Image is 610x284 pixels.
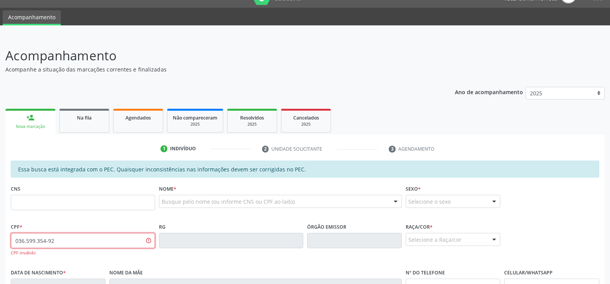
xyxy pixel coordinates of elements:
[408,198,451,206] span: Selecione o sexo
[77,115,92,121] span: Na fila
[170,145,196,152] div: Indivíduo
[125,115,151,121] span: Agendados
[504,267,553,279] label: Celular/WhatsApp
[406,183,421,195] label: Sexo
[408,236,461,244] span: Selecione a Raça/cor
[11,124,50,130] div: Nova marcação
[307,221,346,233] label: Órgão emissor
[240,115,264,121] span: Resolvidos
[5,65,425,73] p: Acompanhe a situação das marcações correntes e finalizadas
[11,250,155,256] div: CPF inválido
[173,115,217,121] span: Não compareceram
[233,121,271,127] div: 2025
[159,221,165,233] label: RG
[11,183,20,195] label: CNS
[11,221,22,233] label: CPF
[406,267,445,279] label: Nº do Telefone
[162,198,295,206] span: Busque pelo nome (ou informe CNS ou CPF ao lado)
[26,113,35,122] div: person_add
[293,115,319,121] span: Cancelados
[287,121,325,127] div: 2025
[3,10,61,25] a: Acompanhamento
[159,183,176,195] label: Nome
[406,221,433,233] label: Raça/cor
[11,267,66,279] label: Data de nascimento
[109,267,143,279] label: Nome da mãe
[5,46,425,65] p: Acompanhamento
[455,87,523,96] p: Ano de acompanhamento
[11,161,599,178] div: Essa busca está integrada com o PEC. Quaisquer inconsistências nas informações devem ser corrigid...
[173,121,217,127] div: 2025
[160,145,167,152] div: 1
